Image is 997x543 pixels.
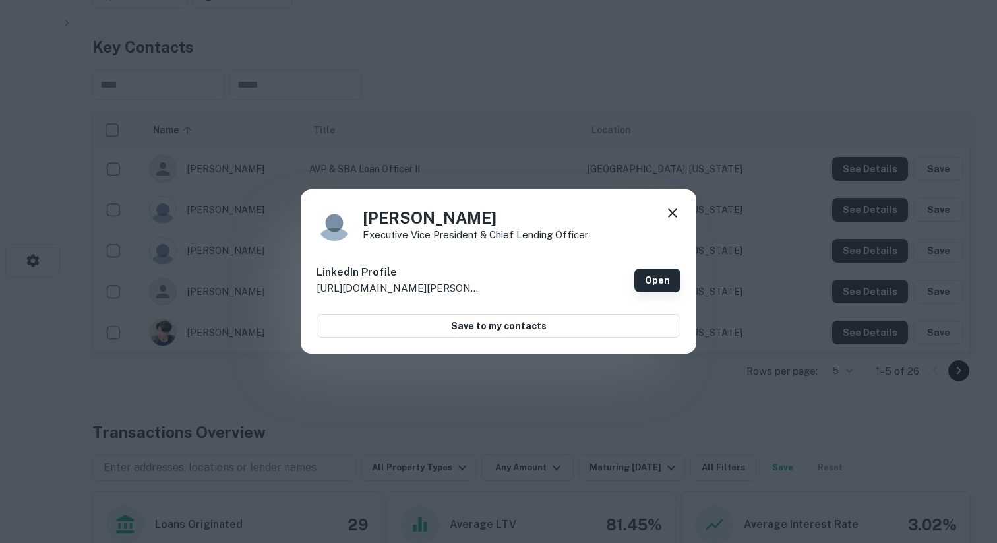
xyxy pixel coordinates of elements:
p: [URL][DOMAIN_NAME][PERSON_NAME] [317,280,481,296]
h6: LinkedIn Profile [317,265,481,280]
h4: [PERSON_NAME] [363,206,588,230]
a: Open [634,269,680,292]
img: 9c8pery4andzj6ohjkjp54ma2 [317,205,352,241]
p: Executive Vice President & Chief Lending Officer [363,230,588,240]
iframe: Chat Widget [931,437,997,501]
button: Save to my contacts [317,314,680,338]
